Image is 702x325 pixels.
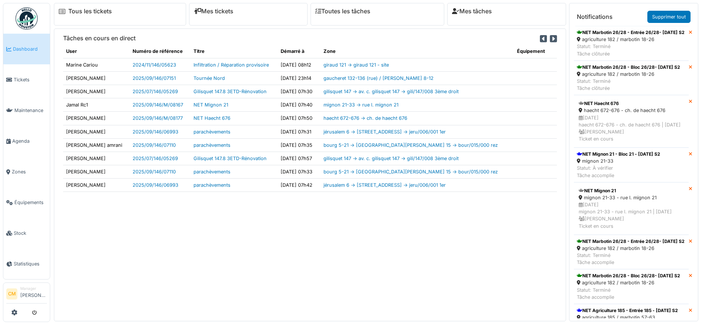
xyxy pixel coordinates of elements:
[514,45,557,58] th: Équipement
[20,286,47,291] div: Manager
[278,58,321,71] td: [DATE] 08h12
[278,138,321,152] td: [DATE] 07h35
[133,62,176,68] a: 2024/11/146/05623
[278,98,321,112] td: [DATE] 07h40
[14,260,47,267] span: Statistiques
[20,286,47,302] li: [PERSON_NAME]
[579,114,684,143] div: [DATE] haecht 672-676 - ch. de haecht 676 | [DATE] [PERSON_NAME] Ticket en cours
[6,286,47,304] a: CM Manager[PERSON_NAME]
[577,13,613,20] h6: Notifications
[577,158,660,165] div: mignon 21-33
[577,279,680,286] div: agriculture 182 / marbotin 18-26
[3,126,50,156] a: Agenda
[133,89,178,94] a: 2025/07/146/05269
[323,182,446,188] a: jérusalem 6 -> [STREET_ADDRESS] -> jeru/006/001 1er
[315,8,370,15] a: Toutes les tâches
[63,71,130,85] td: [PERSON_NAME]
[323,62,389,68] a: giraud 121 -> giraud 121 - site
[574,235,689,270] a: NET Marbotin 26/28 - Entrée 26/28- [DATE] S2 agriculture 182 / marbotin 18-26 Statut: TerminéTâch...
[133,102,183,108] a: 2025/09/146/M/08167
[194,182,230,188] a: parachèvements
[574,182,689,235] a: NET Mignon 21 mignon 21-33 - rue l. mignon 21 [DATE]mignon 21-33 - rue l. mignon 21 | [DATE] [PER...
[3,218,50,248] a: Stock
[14,199,47,206] span: Équipements
[66,48,77,54] span: translation missing: fr.shared.user
[323,75,434,81] a: gaucheret 132-136 (rue) / [PERSON_NAME] 8-12
[321,45,514,58] th: Zone
[579,187,684,194] div: NET Mignon 21
[579,194,684,201] div: mignon 21-33 - rue l. mignon 21
[194,75,225,81] a: Tournée Nord
[14,107,47,114] span: Maintenance
[63,165,130,179] td: [PERSON_NAME]
[278,71,321,85] td: [DATE] 23h14
[194,89,267,94] a: Gilisquet 147.8 3ETD-Rénovation
[647,11,691,23] a: Supprimer tout
[194,142,230,148] a: parachèvements
[194,169,230,175] a: parachèvements
[323,115,407,121] a: haecht 672-676 -> ch. de haecht 676
[577,151,660,158] div: NET Mignon 21 - Bloc 21 - [DATE] S2
[579,201,684,230] div: [DATE] mignon 21-33 - rue l. mignon 21 | [DATE] [PERSON_NAME] Ticket en cours
[133,129,178,135] a: 2025/09/146/06993
[574,61,689,95] a: NET Marbotin 26/28 - Bloc 26/28- [DATE] S2 agriculture 182 / marbotin 18-26 Statut: TerminéTâche ...
[278,85,321,98] td: [DATE] 07h30
[278,45,321,58] th: Démarré à
[63,98,130,112] td: Jamal Rc1
[191,45,278,58] th: Titre
[14,230,47,237] span: Stock
[579,107,684,114] div: haecht 672-676 - ch. de haecht 676
[3,64,50,95] a: Tickets
[579,100,684,107] div: NET Haecht 676
[574,26,689,61] a: NET Marbotin 26/28 - Entrée 26/28- [DATE] S2 agriculture 182 / marbotin 18-26 Statut: TerminéTâch...
[3,156,50,187] a: Zones
[12,138,47,145] span: Agenda
[323,156,459,161] a: gilisquet 147 -> av. c. gilisquet 147 -> gili/147/008 3ème droit
[577,29,685,36] div: NET Marbotin 26/28 - Entrée 26/28- [DATE] S2
[63,179,130,192] td: [PERSON_NAME]
[133,115,183,121] a: 2025/09/146/M/08177
[63,138,130,152] td: [PERSON_NAME] amrani
[133,182,178,188] a: 2025/09/146/06993
[577,64,680,71] div: NET Marbotin 26/28 - Bloc 26/28- [DATE] S2
[577,252,685,266] div: Statut: Terminé Tâche accomplie
[133,156,178,161] a: 2025/07/146/05269
[63,152,130,165] td: [PERSON_NAME]
[194,129,230,135] a: parachèvements
[577,272,680,279] div: NET Marbotin 26/28 - Bloc 26/28- [DATE] S2
[577,245,685,252] div: agriculture 182 / marbotin 18-26
[63,112,130,125] td: [PERSON_NAME]
[14,76,47,83] span: Tickets
[63,58,130,71] td: Marine Cariou
[133,169,176,175] a: 2025/09/146/07110
[278,165,321,179] td: [DATE] 07h33
[577,71,680,78] div: agriculture 182 / marbotin 18-26
[577,307,678,314] div: NET Agriculture 185 - Entrée 185 - [DATE] S2
[63,35,136,42] h6: Tâches en cours en direct
[574,269,689,304] a: NET Marbotin 26/28 - Bloc 26/28- [DATE] S2 agriculture 182 / marbotin 18-26 Statut: TerminéTâche ...
[577,78,680,92] div: Statut: Terminé Tâche clôturée
[577,165,660,179] div: Statut: À vérifier Tâche accomplie
[194,156,267,161] a: Gilisquet 147.8 3ETD-Rénovation
[577,238,685,245] div: NET Marbotin 26/28 - Entrée 26/28- [DATE] S2
[574,95,689,148] a: NET Haecht 676 haecht 672-676 - ch. de haecht 676 [DATE]haecht 672-676 - ch. de haecht 676 | [DAT...
[13,45,47,53] span: Dashboard
[577,43,685,57] div: Statut: Terminé Tâche clôturée
[577,287,680,301] div: Statut: Terminé Tâche accomplie
[12,168,47,175] span: Zones
[194,102,228,108] a: NET Mignon 21
[68,8,112,15] a: Tous les tickets
[323,89,459,94] a: gilisquet 147 -> av. c. gilisquet 147 -> gili/147/008 3ème droit
[3,34,50,64] a: Dashboard
[574,148,689,182] a: NET Mignon 21 - Bloc 21 - [DATE] S2 mignon 21-33 Statut: À vérifierTâche accomplie
[63,85,130,98] td: [PERSON_NAME]
[323,102,398,108] a: mignon 21-33 -> rue l. mignon 21
[133,142,176,148] a: 2025/09/146/07110
[278,112,321,125] td: [DATE] 07h50
[278,152,321,165] td: [DATE] 07h57
[577,36,685,43] div: agriculture 182 / marbotin 18-26
[278,125,321,138] td: [DATE] 07h31
[133,75,176,81] a: 2025/09/146/07151
[3,95,50,126] a: Maintenance
[577,314,678,321] div: agriculture 185 / marbotin 57-63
